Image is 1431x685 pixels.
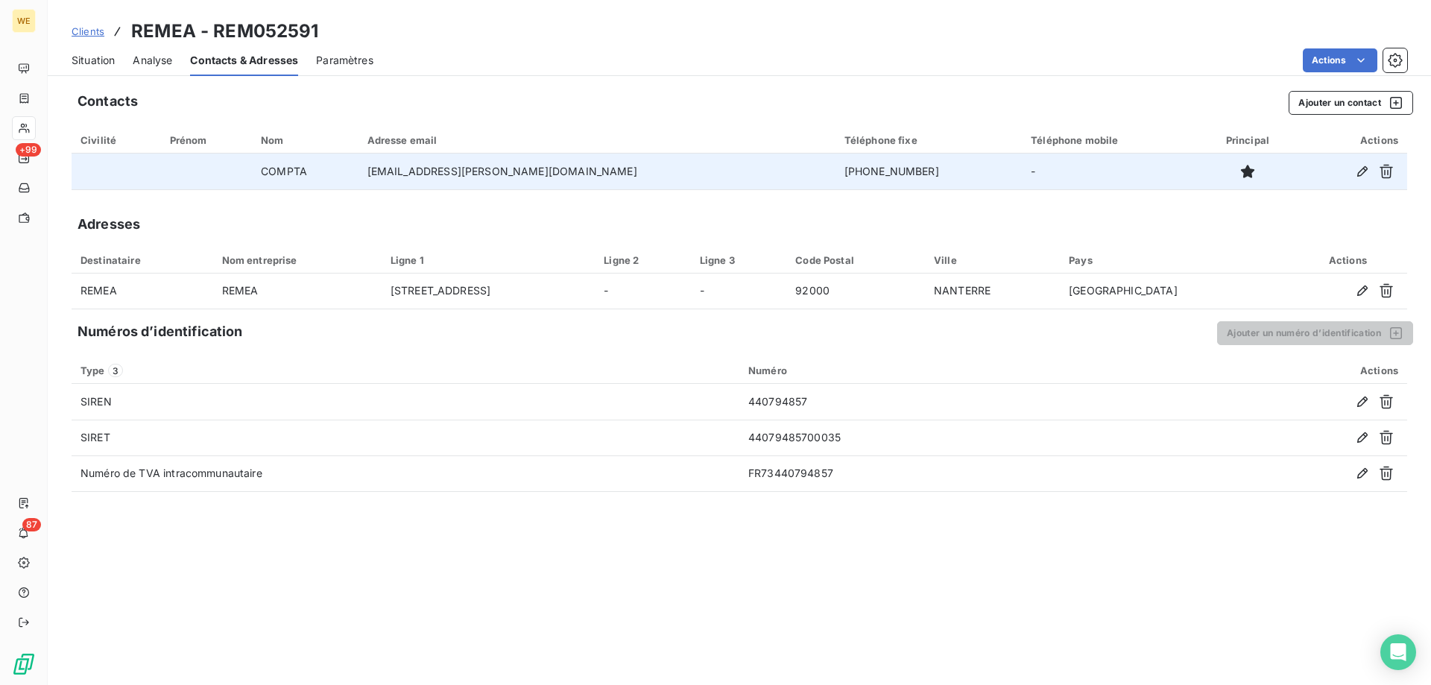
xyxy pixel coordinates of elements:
[700,254,778,266] div: Ligne 3
[934,254,1051,266] div: Ville
[1380,634,1416,670] div: Open Intercom Messenger
[691,274,787,309] td: -
[604,254,682,266] div: Ligne 2
[1022,154,1196,189] td: -
[786,274,925,309] td: 92000
[1167,364,1398,376] div: Actions
[108,364,123,377] span: 3
[78,321,243,342] h5: Numéros d’identification
[367,134,827,146] div: Adresse email
[72,274,213,309] td: REMEA
[1069,254,1280,266] div: Pays
[382,274,595,309] td: [STREET_ADDRESS]
[72,53,115,68] span: Situation
[78,214,140,235] h5: Adresses
[12,9,36,33] div: WE
[80,364,730,377] div: Type
[316,53,373,68] span: Paramètres
[133,53,172,68] span: Analyse
[1206,134,1290,146] div: Principal
[252,154,358,189] td: COMPTA
[16,143,41,157] span: +99
[595,274,691,309] td: -
[131,18,319,45] h3: REMEA - REM052591
[72,384,739,420] td: SIREN
[80,134,152,146] div: Civilité
[213,274,382,309] td: REMEA
[1303,48,1377,72] button: Actions
[925,274,1060,309] td: NANTERRE
[844,134,1013,146] div: Téléphone fixe
[1289,91,1413,115] button: Ajouter un contact
[358,154,835,189] td: [EMAIL_ADDRESS][PERSON_NAME][DOMAIN_NAME]
[190,53,298,68] span: Contacts & Adresses
[795,254,916,266] div: Code Postal
[78,91,138,112] h5: Contacts
[72,25,104,37] span: Clients
[1307,134,1398,146] div: Actions
[391,254,586,266] div: Ligne 1
[739,420,1158,455] td: 44079485700035
[261,134,349,146] div: Nom
[12,652,36,676] img: Logo LeanPay
[1217,321,1413,345] button: Ajouter un numéro d’identification
[72,455,739,491] td: Numéro de TVA intracommunautaire
[72,420,739,455] td: SIRET
[739,455,1158,491] td: FR73440794857
[222,254,373,266] div: Nom entreprise
[22,518,41,531] span: 87
[72,24,104,39] a: Clients
[739,384,1158,420] td: 440794857
[1298,254,1398,266] div: Actions
[835,154,1022,189] td: [PHONE_NUMBER]
[1060,274,1289,309] td: [GEOGRAPHIC_DATA]
[1031,134,1187,146] div: Téléphone mobile
[80,254,204,266] div: Destinataire
[748,364,1149,376] div: Numéro
[170,134,244,146] div: Prénom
